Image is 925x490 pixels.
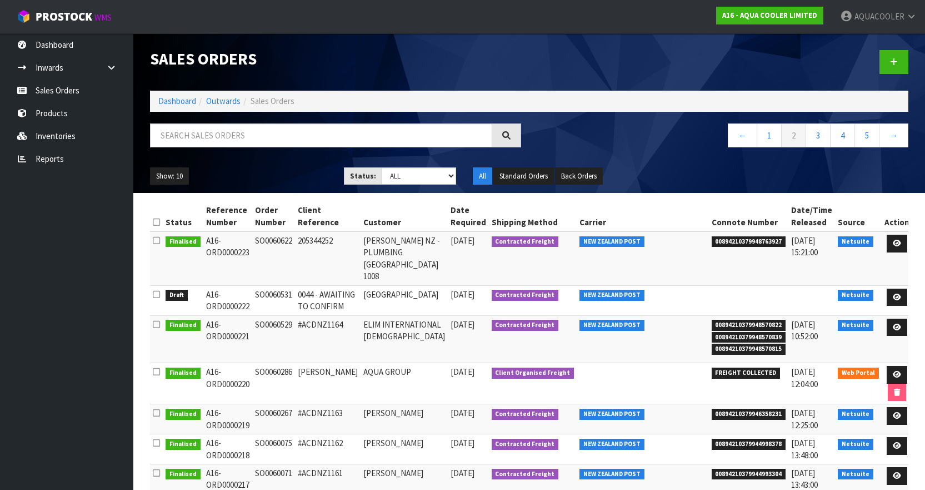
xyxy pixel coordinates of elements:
th: Source [835,201,882,231]
a: → [879,123,908,147]
td: SO0060286 [252,363,295,404]
td: 205344252 [295,231,361,285]
span: 00894210379948570839 [712,332,786,343]
span: 00894210379946358231 [712,409,786,420]
span: [DATE] [451,468,474,478]
a: 2 [781,123,806,147]
td: [PERSON_NAME] [361,434,448,464]
span: Finalised [166,236,201,248]
span: NEW ZEALAND POST [579,469,644,480]
span: 00894210379944998378 [712,439,786,450]
span: Netsuite [838,236,873,248]
span: Client Organised Freight [492,368,574,379]
a: ← [728,123,757,147]
span: 00894210379948570815 [712,344,786,355]
span: Web Portal [838,368,879,379]
td: 0044 - AWAITING TO CONFIRM [295,285,361,315]
a: 1 [757,123,782,147]
th: Carrier [577,201,709,231]
span: [DATE] 12:04:00 [791,367,818,389]
td: A16-ORD0000221 [203,315,252,363]
span: [DATE] 15:21:00 [791,235,818,258]
span: [DATE] 10:52:00 [791,319,818,341]
td: A16-ORD0000220 [203,363,252,404]
button: All [473,167,492,185]
span: [DATE] [451,319,474,330]
span: AQUACOOLER [854,11,904,22]
span: [DATE] [451,408,474,418]
td: ELIM INTERNATIONAL [DEMOGRAPHIC_DATA] [361,315,448,363]
span: [DATE] [451,289,474,300]
small: WMS [94,12,112,23]
th: Status [163,201,203,231]
img: cube-alt.png [17,9,31,23]
span: [DATE] [451,367,474,377]
span: 00894210379948763927 [712,236,786,248]
td: [PERSON_NAME] [295,363,361,404]
span: Netsuite [838,469,873,480]
strong: Status: [350,171,376,181]
span: 00894210379944993304 [712,469,786,480]
th: Date/Time Released [788,201,835,231]
span: 00894210379948570822 [712,320,786,331]
h1: Sales Orders [150,50,521,68]
span: NEW ZEALAND POST [579,290,644,301]
th: Customer [361,201,448,231]
span: Draft [166,290,188,301]
span: NEW ZEALAND POST [579,236,644,248]
span: Contracted Freight [492,439,559,450]
span: Finalised [166,320,201,331]
span: [DATE] 13:43:00 [791,468,818,490]
td: A16-ORD0000223 [203,231,252,285]
span: [DATE] 13:48:00 [791,438,818,460]
span: Netsuite [838,320,873,331]
strong: A16 - AQUA COOLER LIMITED [722,11,817,20]
span: [DATE] [451,235,474,246]
th: Order Number [252,201,295,231]
a: Dashboard [158,96,196,106]
td: [PERSON_NAME] [361,404,448,434]
span: [DATE] 12:25:00 [791,408,818,430]
th: Date Required [448,201,489,231]
span: NEW ZEALAND POST [579,320,644,331]
td: SO0060622 [252,231,295,285]
a: 3 [806,123,831,147]
span: Netsuite [838,290,873,301]
td: #ACDNZ1164 [295,315,361,363]
span: ProStock [36,9,92,24]
th: Action [882,201,912,231]
td: #ACDNZ1163 [295,404,361,434]
span: Finalised [166,439,201,450]
button: Standard Orders [493,167,554,185]
span: Netsuite [838,409,873,420]
th: Connote Number [709,201,789,231]
span: FREIGHT COLLECTED [712,368,781,379]
button: Show: 10 [150,167,189,185]
span: [DATE] [451,438,474,448]
td: SO0060267 [252,404,295,434]
span: Contracted Freight [492,320,559,331]
span: NEW ZEALAND POST [579,439,644,450]
th: Client Reference [295,201,361,231]
td: [GEOGRAPHIC_DATA] [361,285,448,315]
span: Contracted Freight [492,409,559,420]
th: Reference Number [203,201,252,231]
td: A16-ORD0000219 [203,404,252,434]
nav: Page navigation [538,123,909,151]
a: Outwards [206,96,241,106]
a: 4 [830,123,855,147]
input: Search sales orders [150,123,492,147]
span: Contracted Freight [492,469,559,480]
button: Back Orders [555,167,603,185]
span: Finalised [166,368,201,379]
span: NEW ZEALAND POST [579,409,644,420]
span: Sales Orders [251,96,294,106]
td: A16-ORD0000218 [203,434,252,464]
span: Contracted Freight [492,236,559,248]
td: SO0060531 [252,285,295,315]
a: 5 [854,123,879,147]
td: #ACDNZ1162 [295,434,361,464]
th: Shipping Method [489,201,577,231]
td: [PERSON_NAME] NZ - PLUMBING [GEOGRAPHIC_DATA] 1008 [361,231,448,285]
td: AQUA GROUP [361,363,448,404]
